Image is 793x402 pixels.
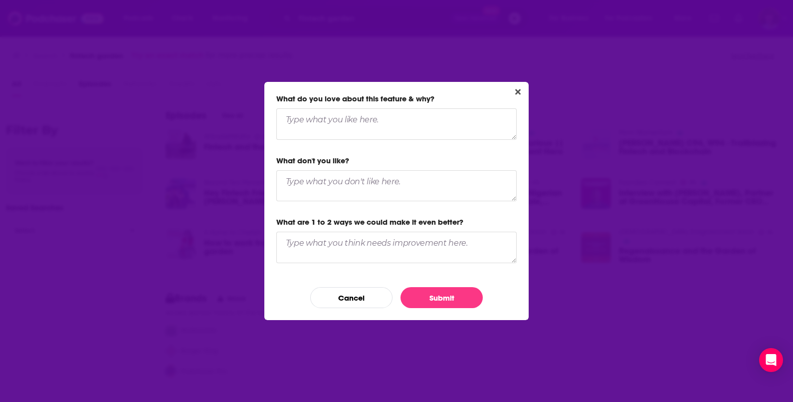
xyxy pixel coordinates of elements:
h5: What are 1 to 2 ways we could make it even better? [276,217,517,227]
button: Submit [400,287,483,308]
button: Cancel [310,287,393,308]
h5: What don't you like? [276,156,517,165]
h5: What do you love about this feature & why? [276,94,517,103]
div: Open Intercom Messenger [759,348,783,372]
button: Close [511,86,525,98]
